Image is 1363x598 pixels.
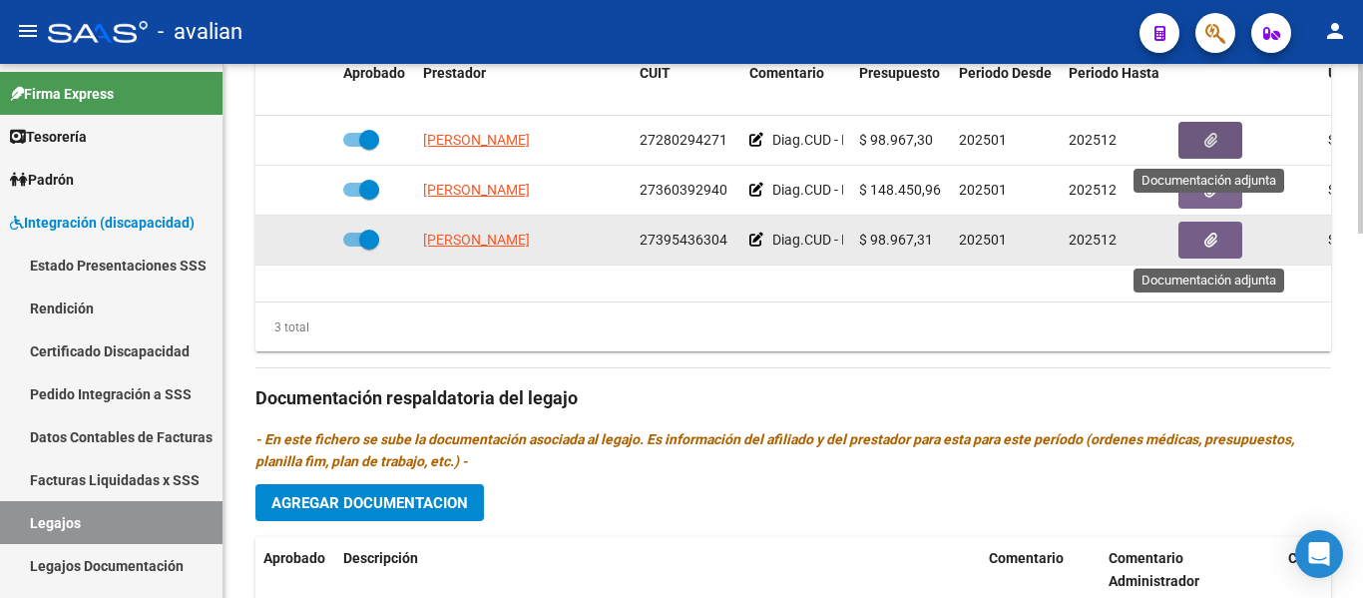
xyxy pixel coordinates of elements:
[859,65,940,81] span: Presupuesto
[423,182,530,198] span: [PERSON_NAME]
[10,83,114,105] span: Firma Express
[959,232,1007,248] span: 202501
[1061,52,1170,118] datatable-header-cell: Periodo Hasta
[255,484,484,521] button: Agregar Documentacion
[859,232,933,248] span: $ 98.967,31
[255,431,1294,469] i: - En este fichero se sube la documentación asociada al legajo. Es información del afiliado y del ...
[423,132,530,148] span: [PERSON_NAME]
[271,494,468,512] span: Agregar Documentacion
[632,52,741,118] datatable-header-cell: CUIT
[851,52,951,118] datatable-header-cell: Presupuesto
[859,182,941,198] span: $ 148.450,96
[1069,232,1117,248] span: 202512
[1288,550,1334,566] span: Creado
[343,550,418,566] span: Descripción
[10,126,87,148] span: Tesorería
[423,65,486,81] span: Prestador
[640,232,727,248] span: 27395436304
[423,232,530,248] span: [PERSON_NAME]
[343,65,405,81] span: Aprobado
[1109,550,1199,589] span: Comentario Administrador
[640,65,671,81] span: CUIT
[1069,65,1159,81] span: Periodo Hasta
[1323,19,1347,43] mat-icon: person
[335,52,415,118] datatable-header-cell: Aprobado
[741,52,851,118] datatable-header-cell: Comentario
[1295,530,1343,578] div: Open Intercom Messenger
[959,132,1007,148] span: 202501
[16,19,40,43] mat-icon: menu
[640,132,727,148] span: 27280294271
[1069,182,1117,198] span: 202512
[10,169,74,191] span: Padrón
[989,550,1064,566] span: Comentario
[255,316,309,338] div: 3 total
[10,212,195,234] span: Integración (discapacidad)
[951,52,1061,118] datatable-header-cell: Periodo Desde
[859,132,933,148] span: $ 98.967,30
[959,65,1052,81] span: Periodo Desde
[1069,132,1117,148] span: 202512
[640,182,727,198] span: 27360392940
[255,384,1331,412] h3: Documentación respaldatoria del legajo
[263,550,325,566] span: Aprobado
[749,65,824,81] span: Comentario
[959,182,1007,198] span: 202501
[158,10,242,54] span: - avalian
[415,52,632,118] datatable-header-cell: Prestador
